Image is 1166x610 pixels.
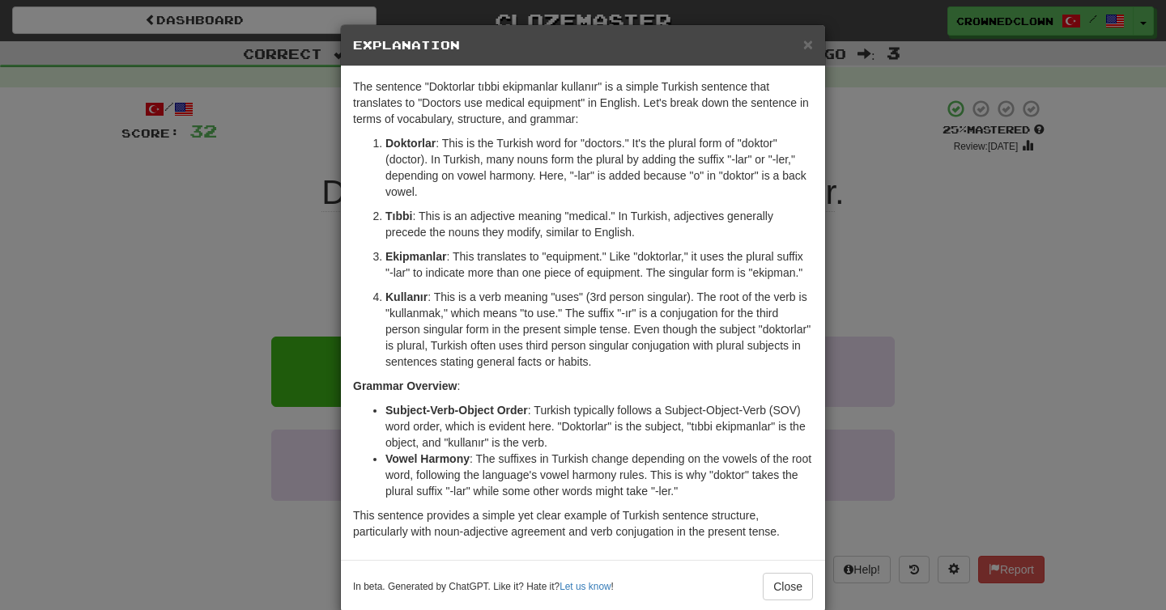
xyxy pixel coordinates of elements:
[353,78,813,127] p: The sentence "Doktorlar tıbbi ekipmanlar kullanır" is a simple Turkish sentence that translates t...
[385,290,428,303] strong: Kullanır
[385,452,470,465] strong: Vowel Harmony
[385,250,446,263] strong: Ekipmanlar
[385,210,412,222] strong: Tıbbi
[353,378,813,394] p: :
[385,137,436,150] strong: Doktorlar
[353,507,813,540] p: This sentence provides a simple yet clear example of Turkish sentence structure, particularly wit...
[385,289,813,370] p: : This is a verb meaning "uses" (3rd person singular). The root of the verb is "kullanmak," which...
[385,135,813,200] p: : This is the Turkish word for "doctors." It's the plural form of "doktor" (doctor). In Turkish, ...
[763,573,813,600] button: Close
[385,248,813,281] p: : This translates to "equipment." Like "doktorlar," it uses the plural suffix "-lar" to indicate ...
[385,402,813,451] li: : Turkish typically follows a Subject-Object-Verb (SOV) word order, which is evident here. "Dokto...
[353,580,614,594] small: In beta. Generated by ChatGPT. Like it? Hate it? !
[803,36,813,53] button: Close
[803,35,813,53] span: ×
[560,581,611,592] a: Let us know
[385,404,528,417] strong: Subject-Verb-Object Order
[353,37,813,53] h5: Explanation
[385,208,813,240] p: : This is an adjective meaning "medical." In Turkish, adjectives generally precede the nouns they...
[353,379,457,392] strong: Grammar Overview
[385,451,813,499] li: : The suffixes in Turkish change depending on the vowels of the root word, following the language...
